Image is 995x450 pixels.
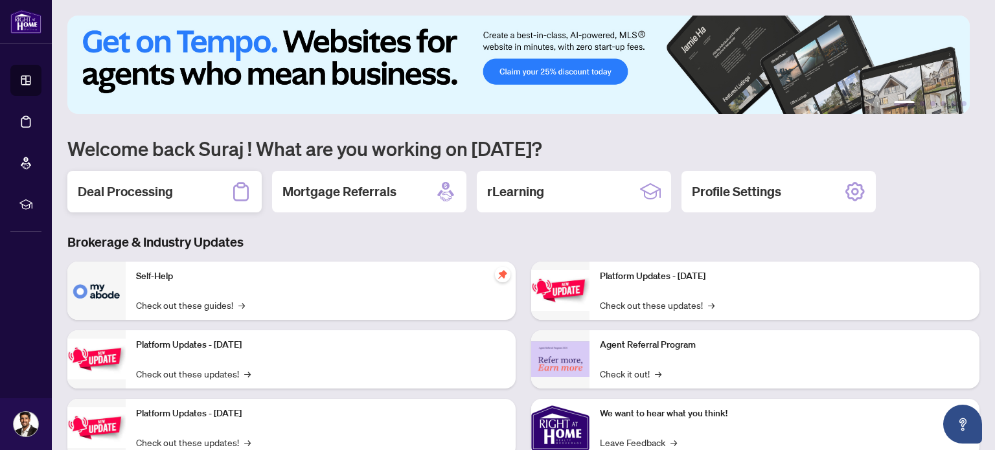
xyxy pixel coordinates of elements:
[14,412,38,436] img: Profile Icon
[244,435,251,449] span: →
[951,101,956,106] button: 5
[655,366,661,381] span: →
[136,435,251,449] a: Check out these updates!→
[244,366,251,381] span: →
[67,262,126,320] img: Self-Help
[487,183,544,201] h2: rLearning
[238,298,245,312] span: →
[282,183,396,201] h2: Mortgage Referrals
[10,10,41,34] img: logo
[136,366,251,381] a: Check out these updates!→
[531,341,589,377] img: Agent Referral Program
[670,435,677,449] span: →
[941,101,946,106] button: 4
[600,366,661,381] a: Check it out!→
[600,435,677,449] a: Leave Feedback→
[531,270,589,311] img: Platform Updates - June 23, 2025
[600,298,715,312] a: Check out these updates!→
[692,183,781,201] h2: Profile Settings
[495,267,510,282] span: pushpin
[894,101,915,106] button: 1
[920,101,925,106] button: 2
[67,339,126,379] img: Platform Updates - September 16, 2025
[930,101,935,106] button: 3
[78,183,173,201] h2: Deal Processing
[600,269,969,284] p: Platform Updates - [DATE]
[67,16,970,114] img: Slide 0
[708,298,715,312] span: →
[943,405,982,444] button: Open asap
[67,233,979,251] h3: Brokerage & Industry Updates
[136,298,245,312] a: Check out these guides!→
[961,101,966,106] button: 6
[136,338,505,352] p: Platform Updates - [DATE]
[600,338,969,352] p: Agent Referral Program
[67,407,126,448] img: Platform Updates - July 21, 2025
[136,269,505,284] p: Self-Help
[67,136,979,161] h1: Welcome back Suraj ! What are you working on [DATE]?
[600,407,969,421] p: We want to hear what you think!
[136,407,505,421] p: Platform Updates - [DATE]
